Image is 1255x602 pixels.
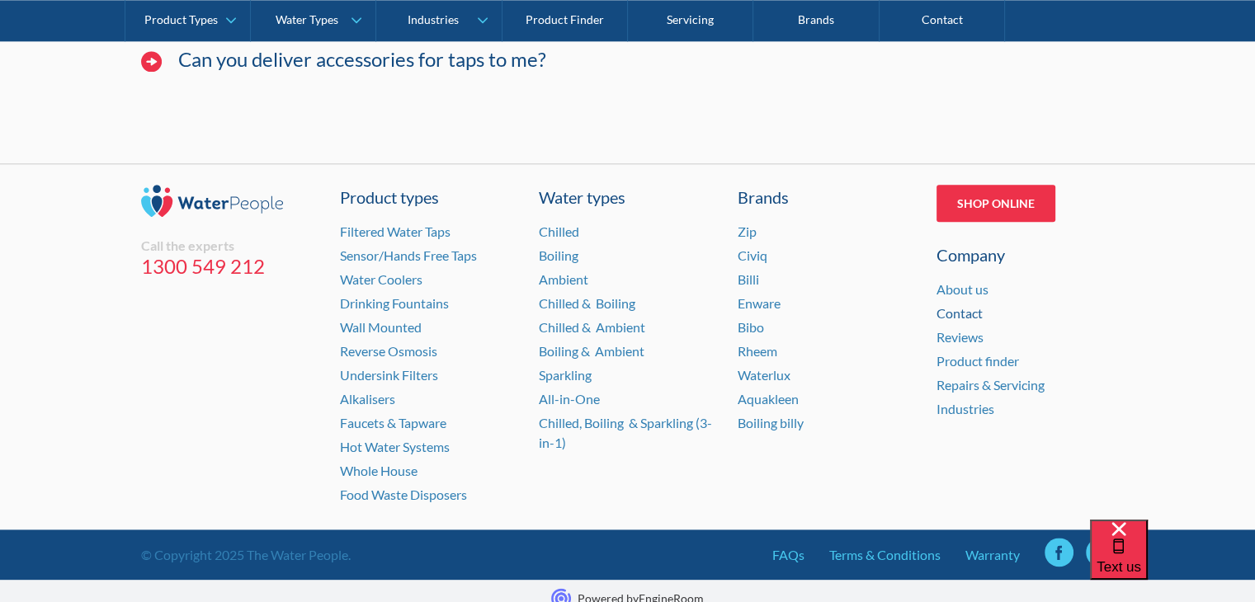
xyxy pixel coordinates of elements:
[340,463,418,478] a: Whole House
[937,401,994,416] a: Industries
[340,391,395,407] a: Alkalisers
[937,353,1019,369] a: Product finder
[340,271,422,287] a: Water Coolers
[407,13,458,27] div: Industries
[937,329,984,345] a: Reviews
[937,281,988,297] a: About us
[340,223,451,239] a: Filtered Water Taps
[539,271,588,287] a: Ambient
[738,343,777,359] a: Rheem
[829,545,941,565] a: Terms & Conditions
[937,185,1055,222] a: Shop Online
[738,185,916,209] div: Brands
[340,343,437,359] a: Reverse Osmosis
[937,377,1045,393] a: Repairs & Servicing
[276,13,338,27] div: Water Types
[340,487,467,502] a: Food Waste Disposers
[178,48,546,72] h3: Can you deliver accessories for taps to me?
[539,185,717,209] a: Water types
[738,391,799,407] a: Aquakleen
[340,439,450,454] a: Hot Water Systems
[965,545,1020,565] a: Warranty
[539,223,579,239] a: Chilled
[340,319,422,335] a: Wall Mounted
[340,415,446,430] a: Faucets & Tapware
[738,415,804,430] a: Boiling billy
[539,415,712,450] a: Chilled, Boiling & Sparkling (3-in-1)
[539,367,592,383] a: Sparkling
[340,367,438,383] a: Undersink Filters
[1090,520,1255,602] iframe: podium webchat widget bubble
[738,295,781,311] a: Enware
[141,254,319,279] a: 1300 549 212
[141,545,351,565] div: © Copyright 2025 The Water People.
[340,247,477,263] a: Sensor/Hands Free Taps
[738,367,790,383] a: Waterlux
[937,305,983,321] a: Contact
[539,295,635,311] a: Chilled & Boiling
[772,545,804,565] a: FAQs
[141,238,319,254] div: Call the experts
[539,319,645,335] a: Chilled & Ambient
[539,247,578,263] a: Boiling
[539,343,644,359] a: Boiling & Ambient
[340,295,449,311] a: Drinking Fountains
[539,391,600,407] a: All-in-One
[738,223,757,239] a: Zip
[937,242,1115,267] div: Company
[144,13,218,27] div: Product Types
[738,319,764,335] a: Bibo
[340,185,518,209] a: Product types
[738,247,767,263] a: Civiq
[738,271,759,287] a: Billi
